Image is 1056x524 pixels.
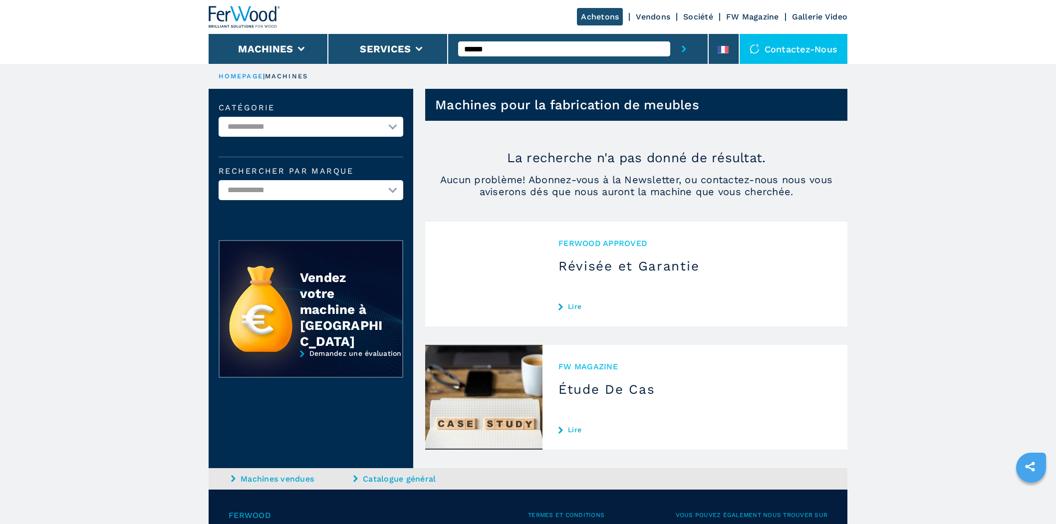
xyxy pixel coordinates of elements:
[209,6,280,28] img: Ferwood
[238,43,293,55] button: Machines
[360,43,411,55] button: Services
[229,510,528,521] span: Ferwood
[558,238,831,249] span: Ferwood Approved
[219,349,403,385] a: Demandez une évaluation
[425,222,542,326] img: Révisée et Garantie
[300,269,383,349] div: Vendez votre machine à [GEOGRAPHIC_DATA]
[1018,454,1043,479] a: sharethis
[750,44,760,54] img: Contactez-nous
[558,258,831,274] h3: Révisée et Garantie
[558,302,831,310] a: Lire
[425,345,542,450] img: Étude De Cas
[219,72,263,80] a: HOMEPAGE
[263,72,265,80] span: |
[265,72,308,81] p: machines
[558,426,831,434] a: Lire
[676,510,828,521] span: Vous pouvez également nous trouver sur
[231,473,351,485] a: Machines vendues
[683,12,713,21] a: Société
[740,34,848,64] div: Contactez-nous
[1014,479,1049,517] iframe: Chat
[528,510,676,521] span: Termes et conditions
[425,174,847,198] span: Aucun problème! Abonnez-vous à la Newsletter, ou contactez-nous nous vous aviserons dés que nous ...
[726,12,779,21] a: FW Magazine
[425,150,847,166] p: La recherche n'a pas donné de résultat.
[636,12,670,21] a: Vendons
[577,8,623,25] a: Achetons
[558,381,831,397] h3: Étude De Cas
[219,104,403,112] label: catégorie
[670,34,698,64] button: submit-button
[792,12,848,21] a: Gallerie Video
[558,361,831,372] span: FW MAGAZINE
[353,473,473,485] a: Catalogue général
[219,167,403,175] label: Rechercher par marque
[435,97,699,113] h1: Machines pour la fabrication de meubles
